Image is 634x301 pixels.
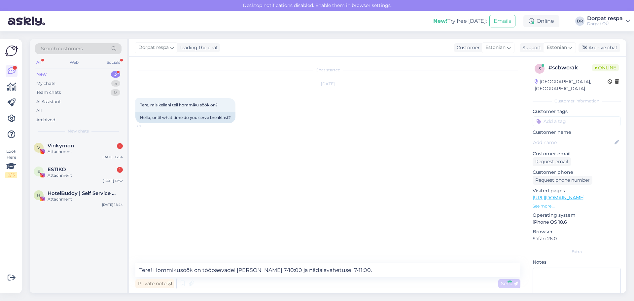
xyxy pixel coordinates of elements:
[533,129,621,136] p: Customer name
[533,235,621,242] p: Safari 26.0
[111,89,120,96] div: 0
[68,128,89,134] span: New chats
[533,187,621,194] p: Visited pages
[533,249,621,255] div: Extra
[539,66,541,71] span: s
[433,18,447,24] b: New!
[103,178,123,183] div: [DATE] 13:52
[48,143,74,149] span: Vinkymon
[533,176,592,185] div: Request phone number
[533,228,621,235] p: Browser
[454,44,480,51] div: Customer
[523,15,559,27] div: Online
[48,149,123,155] div: Attachment
[5,148,17,178] div: Look Here
[102,202,123,207] div: [DATE] 18:44
[36,71,47,78] div: New
[5,45,18,57] img: Askly Logo
[579,43,620,52] div: Archive chat
[36,98,61,105] div: AI Assistant
[533,169,621,176] p: Customer phone
[533,150,621,157] p: Customer email
[37,193,40,198] span: H
[36,80,55,87] div: My chats
[533,116,621,126] input: Add a tag
[48,196,123,202] div: Attachment
[587,16,623,21] div: Dorpat respa
[137,124,162,129] span: 8:11
[135,112,235,123] div: Hello, until what time do you serve breakfast?
[520,44,541,51] div: Support
[37,169,40,174] span: E
[533,203,621,209] p: See more ...
[5,172,17,178] div: 2 / 3
[102,155,123,160] div: [DATE] 13:54
[533,219,621,226] p: iPhone OS 18.6
[533,195,584,201] a: [URL][DOMAIN_NAME]
[533,212,621,219] p: Operating system
[489,15,515,27] button: Emails
[36,107,42,114] div: All
[48,172,123,178] div: Attachment
[547,44,567,51] span: Estonian
[36,117,55,123] div: Archived
[37,145,40,150] span: V
[548,64,592,72] div: # scbwcrak
[138,44,169,51] span: Dorpat respa
[575,17,584,26] div: DR
[533,98,621,104] div: Customer information
[535,78,608,92] div: [GEOGRAPHIC_DATA], [GEOGRAPHIC_DATA]
[533,157,571,166] div: Request email
[35,58,43,67] div: All
[36,89,61,96] div: Team chats
[587,21,623,26] div: Dorpat OÜ
[533,108,621,115] p: Customer tags
[41,45,83,52] span: Search customers
[135,81,520,87] div: [DATE]
[485,44,506,51] span: Estonian
[533,139,613,146] input: Add name
[592,64,619,71] span: Online
[533,259,621,266] p: Notes
[48,167,66,172] span: ESTIKO
[105,58,122,67] div: Socials
[111,71,120,78] div: 3
[68,58,80,67] div: Web
[140,102,218,107] span: Tere, mis kellani teil hommiku söök on?
[135,67,520,73] div: Chat started
[433,17,487,25] div: Try free [DATE]:
[178,44,218,51] div: leading the chat
[111,80,120,87] div: 5
[48,190,116,196] span: HotelBuddy | Self Service App for Hotel Guests
[587,16,630,26] a: Dorpat respaDorpat OÜ
[117,167,123,173] div: 1
[117,143,123,149] div: 1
